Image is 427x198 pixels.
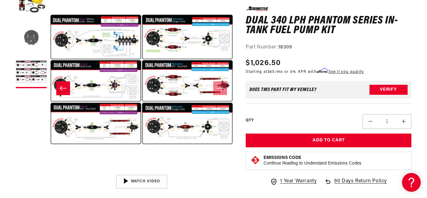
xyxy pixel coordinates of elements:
button: Load image 2 in gallery view [16,23,47,54]
button: Load image 3 in gallery view [16,57,47,88]
div: Does This part fit My vehicle? [249,87,317,92]
button: Emissions CodeContinue Reading to Understand Emissions Codes [264,155,361,166]
a: See if you qualify - Learn more about Affirm Financing (opens in modal) [329,70,364,74]
strong: Emissions Code [264,155,301,160]
img: Emissions code [250,155,260,165]
button: Slide left [56,81,70,95]
span: 1 Year Warranty [280,177,317,185]
span: Affirm [317,69,328,73]
button: Verify [369,85,408,95]
strong: 18309 [278,44,292,49]
a: 1 Year Warranty [270,177,317,185]
label: QTY [246,118,254,123]
a: 90 Days Return Policy [324,177,387,192]
p: Continue Reading to Understand Emissions Codes [264,161,361,166]
p: Starting at /mo or 0% APR with . [246,69,364,75]
span: 90 Days Return Policy [334,177,387,192]
div: Part Number: [246,43,411,51]
button: Add to Cart [246,134,411,148]
span: $65 [268,70,275,74]
button: Slide right [213,81,227,95]
span: $1,026.50 [246,58,281,69]
h1: Dual 340 LPH Phantom Series In-Tank Fuel Pump Kit [246,16,411,35]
